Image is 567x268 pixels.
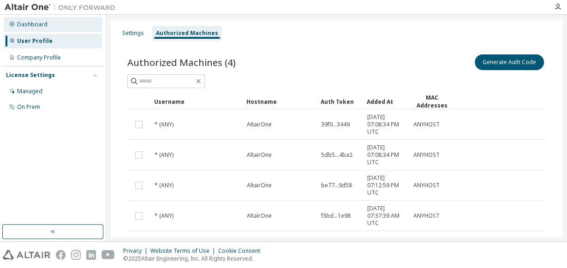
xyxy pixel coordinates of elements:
[127,56,236,69] span: Authorized Machines (4)
[17,54,61,61] div: Company Profile
[150,247,218,255] div: Website Terms of Use
[367,144,405,166] span: [DATE] 07:08:34 PM UTC
[321,121,350,128] span: 39f0...3449
[17,103,40,111] div: On Prem
[247,151,272,159] span: AltairOne
[367,174,405,197] span: [DATE] 07:12:59 PM UTC
[321,212,351,220] span: f3bd...1e98
[367,94,406,109] div: Added At
[321,94,359,109] div: Auth Token
[367,205,405,227] span: [DATE] 07:37:39 AM UTC
[413,212,440,220] span: ANYHOST
[3,250,50,260] img: altair_logo.svg
[86,250,96,260] img: linkedin.svg
[122,30,144,37] div: Settings
[246,94,313,109] div: Hostname
[321,182,352,189] span: be77...9d58
[17,88,42,95] div: Managed
[413,182,440,189] span: ANYHOST
[6,71,55,79] div: License Settings
[123,255,266,262] p: © 2025 Altair Engineering, Inc. All Rights Reserved.
[475,54,544,70] button: Generate Auth Code
[247,121,272,128] span: AltairOne
[321,151,352,159] span: 5db5...4ba2
[155,151,173,159] span: * (ANY)
[155,212,173,220] span: * (ANY)
[155,182,173,189] span: * (ANY)
[123,247,150,255] div: Privacy
[154,94,239,109] div: Username
[101,250,115,260] img: youtube.svg
[247,182,272,189] span: AltairOne
[71,250,81,260] img: instagram.svg
[413,121,440,128] span: ANYHOST
[156,30,218,37] div: Authorized Machines
[17,37,53,45] div: User Profile
[367,113,405,136] span: [DATE] 07:08:34 PM UTC
[247,212,272,220] span: AltairOne
[17,21,48,28] div: Dashboard
[155,121,173,128] span: * (ANY)
[218,247,266,255] div: Cookie Consent
[413,151,440,159] span: ANYHOST
[5,3,120,12] img: Altair One
[56,250,66,260] img: facebook.svg
[413,94,452,109] div: MAC Addresses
